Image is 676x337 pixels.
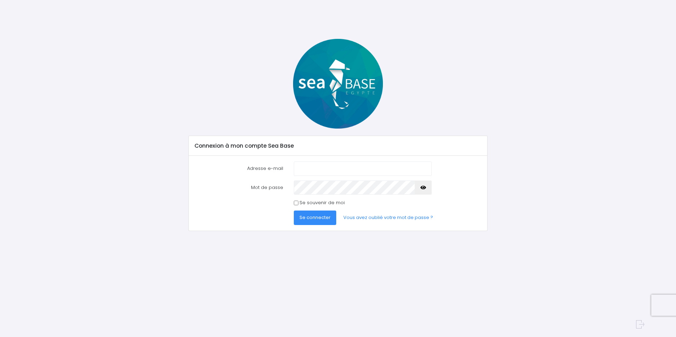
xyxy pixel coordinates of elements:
button: Se connecter [294,211,336,225]
label: Mot de passe [190,181,289,195]
span: Se connecter [299,214,331,221]
a: Vous avez oublié votre mot de passe ? [338,211,439,225]
div: Connexion à mon compte Sea Base [189,136,487,156]
label: Adresse e-mail [190,161,289,176]
label: Se souvenir de moi [299,199,345,206]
